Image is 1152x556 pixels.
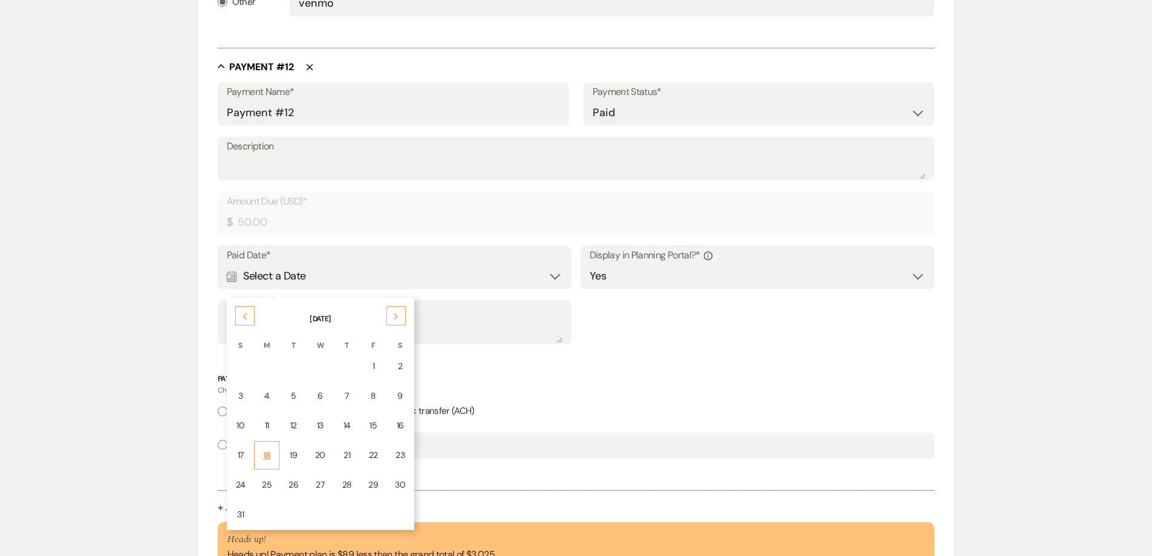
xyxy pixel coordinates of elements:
[288,449,298,462] div: 19
[218,373,935,385] p: Payment Method*
[236,508,246,521] div: 31
[227,214,232,231] div: $
[228,299,413,324] th: [DATE]
[342,419,352,432] div: 14
[288,419,298,432] div: 12
[368,419,378,432] div: 15
[227,247,563,264] label: Paid Date*
[360,325,386,351] th: F
[262,419,272,432] div: 11
[368,390,378,402] div: 8
[218,440,227,450] input: Other
[229,61,294,74] h5: Payment # 12
[227,83,560,101] label: Payment Name*
[227,264,563,288] div: Select a Date
[227,138,926,155] label: Description
[395,360,405,373] div: 2
[395,419,405,432] div: 16
[590,247,926,264] label: Display in Planning Portal?*
[334,325,360,351] th: T
[218,385,384,395] span: Choose the payment method used for this payment.
[342,390,352,402] div: 7
[593,83,926,101] label: Payment Status*
[315,479,325,491] div: 27
[227,193,926,211] label: Amount Due (USD)*
[236,479,246,491] div: 24
[368,360,378,373] div: 1
[262,449,272,462] div: 18
[281,325,306,351] th: T
[342,479,352,491] div: 28
[236,390,246,402] div: 3
[218,503,292,512] button: + Add Payment
[395,390,405,402] div: 9
[315,449,325,462] div: 20
[262,390,272,402] div: 4
[254,325,279,351] th: M
[262,479,272,491] div: 25
[368,479,378,491] div: 29
[236,449,246,462] div: 17
[288,390,298,402] div: 5
[307,325,333,351] th: W
[387,325,413,351] th: S
[315,390,325,402] div: 6
[315,419,325,432] div: 13
[236,419,246,432] div: 10
[368,449,378,462] div: 22
[218,436,256,453] label: Other
[218,403,251,419] label: Card
[395,479,405,491] div: 30
[395,449,405,462] div: 23
[228,325,253,351] th: S
[342,449,352,462] div: 21
[355,403,474,419] label: Online bank transfer (ACH)
[218,61,294,73] button: Payment #12
[218,407,227,416] input: Card
[227,532,496,548] p: Heads up!
[288,479,298,491] div: 26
